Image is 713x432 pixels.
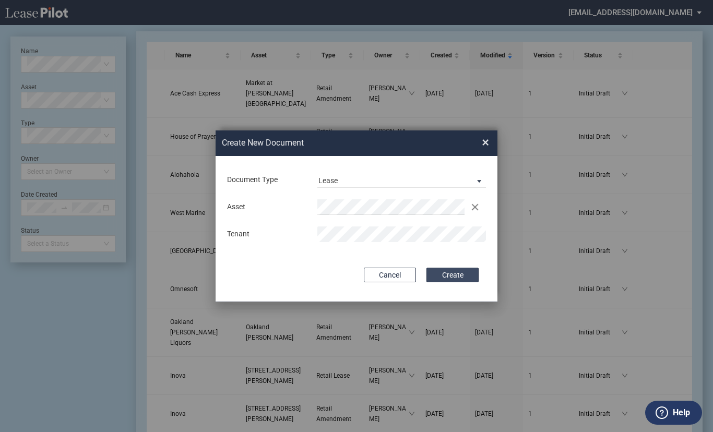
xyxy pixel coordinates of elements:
button: Create [426,268,479,282]
div: Document Type [221,175,311,185]
div: Lease [318,176,338,185]
label: Help [673,406,690,419]
div: Asset [221,202,311,212]
button: Cancel [364,268,416,282]
h2: Create New Document [222,137,444,149]
md-select: Document Type: Lease [317,172,486,188]
md-dialog: Create New ... [216,130,497,302]
span: × [482,135,489,151]
div: Tenant [221,229,311,239]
